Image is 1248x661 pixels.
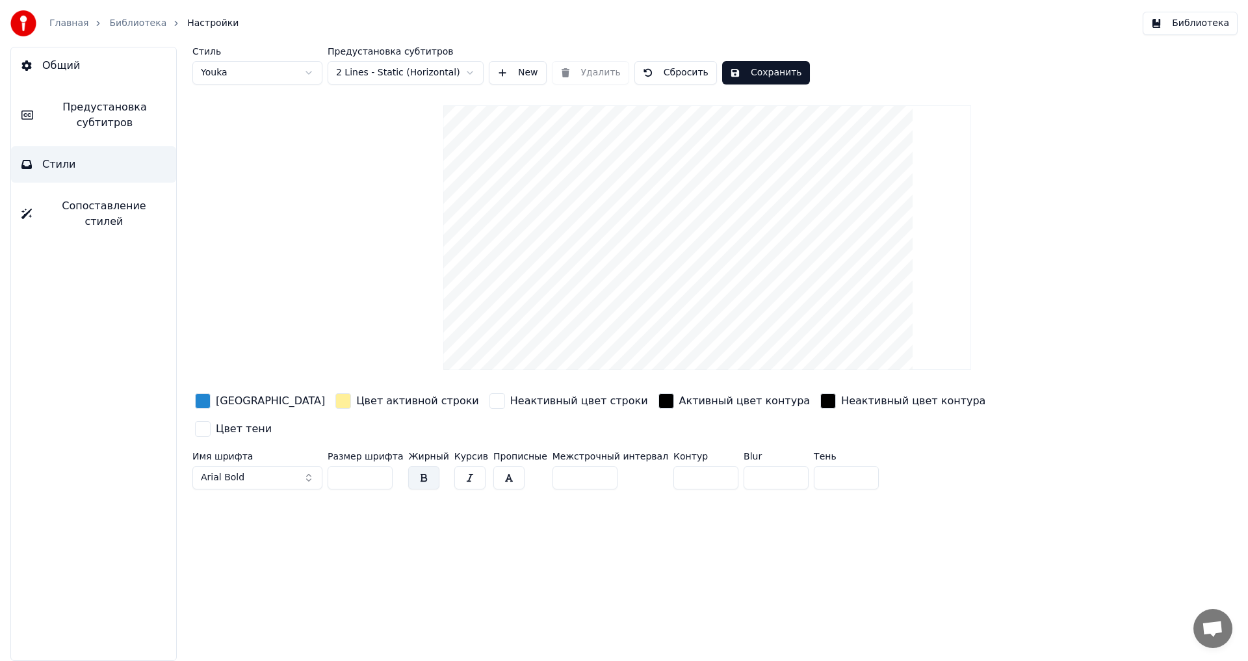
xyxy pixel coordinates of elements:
span: Общий [42,58,80,73]
label: Имя шрифта [192,452,322,461]
button: Цвет тени [192,419,274,439]
div: Открытый чат [1193,609,1232,648]
label: Курсив [454,452,488,461]
button: Неактивный цвет контура [818,391,988,411]
button: Активный цвет контура [656,391,813,411]
button: Библиотека [1143,12,1238,35]
span: Сопоставление стилей [42,198,166,229]
a: Главная [49,17,88,30]
label: Межстрочный интервал [552,452,668,461]
div: Активный цвет контура [679,393,811,409]
button: New [489,61,547,84]
div: Цвет тени [216,421,272,437]
label: Стиль [192,47,322,56]
label: Blur [744,452,809,461]
nav: breadcrumb [49,17,239,30]
div: Неактивный цвет строки [510,393,648,409]
label: Прописные [493,452,547,461]
span: Настройки [187,17,239,30]
button: Сбросить [634,61,717,84]
label: Предустановка субтитров [328,47,484,56]
span: Стили [42,157,76,172]
button: Предустановка субтитров [11,89,176,141]
label: Размер шрифта [328,452,403,461]
button: Неактивный цвет строки [487,391,651,411]
button: Сопоставление стилей [11,188,176,240]
button: Цвет активной строки [333,391,482,411]
button: Стили [11,146,176,183]
img: youka [10,10,36,36]
div: [GEOGRAPHIC_DATA] [216,393,325,409]
a: Библиотека [109,17,166,30]
button: [GEOGRAPHIC_DATA] [192,391,328,411]
span: Arial Bold [201,471,244,484]
label: Тень [814,452,879,461]
div: Неактивный цвет контура [841,393,985,409]
button: Сохранить [722,61,810,84]
span: Предустановка субтитров [44,99,166,131]
button: Общий [11,47,176,84]
div: Цвет активной строки [356,393,479,409]
label: Контур [673,452,738,461]
label: Жирный [408,452,448,461]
